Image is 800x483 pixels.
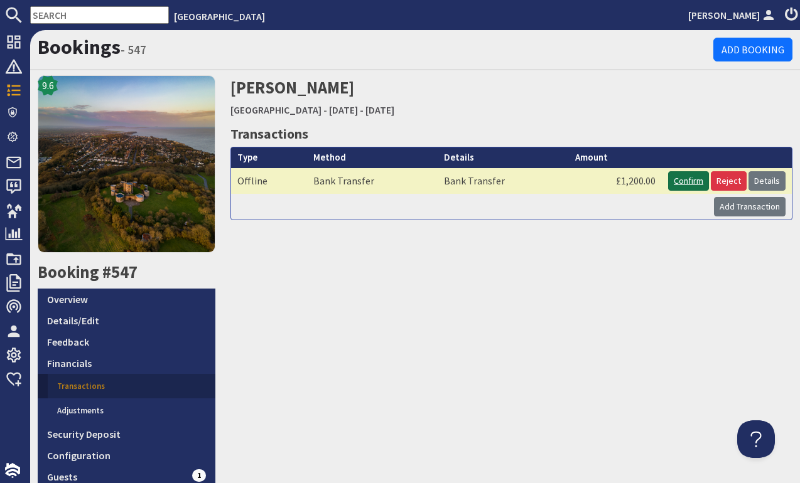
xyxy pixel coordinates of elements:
a: [GEOGRAPHIC_DATA] [174,10,265,23]
a: Details/Edit [38,310,215,331]
input: SEARCH [30,6,169,24]
td: Bank Transfer [307,168,438,194]
td: Bank Transfer [438,168,569,194]
th: Method [307,147,438,168]
a: [PERSON_NAME] [688,8,777,23]
a: Transactions [48,374,215,399]
a: Details [749,171,786,191]
a: Add Booking [713,38,792,61]
iframe: Toggle Customer Support [737,420,775,458]
span: 1 [192,469,206,482]
th: Amount [569,147,662,168]
button: Reject [711,171,747,191]
td: £1,200.00 [569,168,662,194]
a: Feedback [38,331,215,353]
span: - [323,103,327,116]
span: 9.6 [42,78,54,93]
a: Overview [38,289,215,310]
small: - 547 [121,42,146,57]
a: Financials [38,353,215,374]
td: Offline [231,168,307,194]
a: [GEOGRAPHIC_DATA] [230,103,322,116]
img: Walton Castle's icon [38,75,215,253]
a: Confirm [668,171,709,191]
a: 9.6 [38,75,215,262]
a: Security Deposit [38,423,215,445]
h3: Transactions [230,123,793,144]
a: [DATE] - [DATE] [329,103,394,116]
th: Details [438,147,569,168]
a: Configuration [38,445,215,466]
a: Adjustments [48,398,215,423]
tr: d898dcaf-1603-438c-bb3f-ce1a1985fc0f [231,168,792,194]
h2: Booking #547 [38,262,215,282]
th: Type [231,147,307,168]
h2: [PERSON_NAME] [230,75,600,120]
a: Bookings [38,34,121,60]
a: Add Transaction [714,197,786,216]
img: staytech_i_w-64f4e8e9ee0a9c174fd5317b4b171b261742d2d393467e5bdba4413f4f884c10.svg [5,463,20,478]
